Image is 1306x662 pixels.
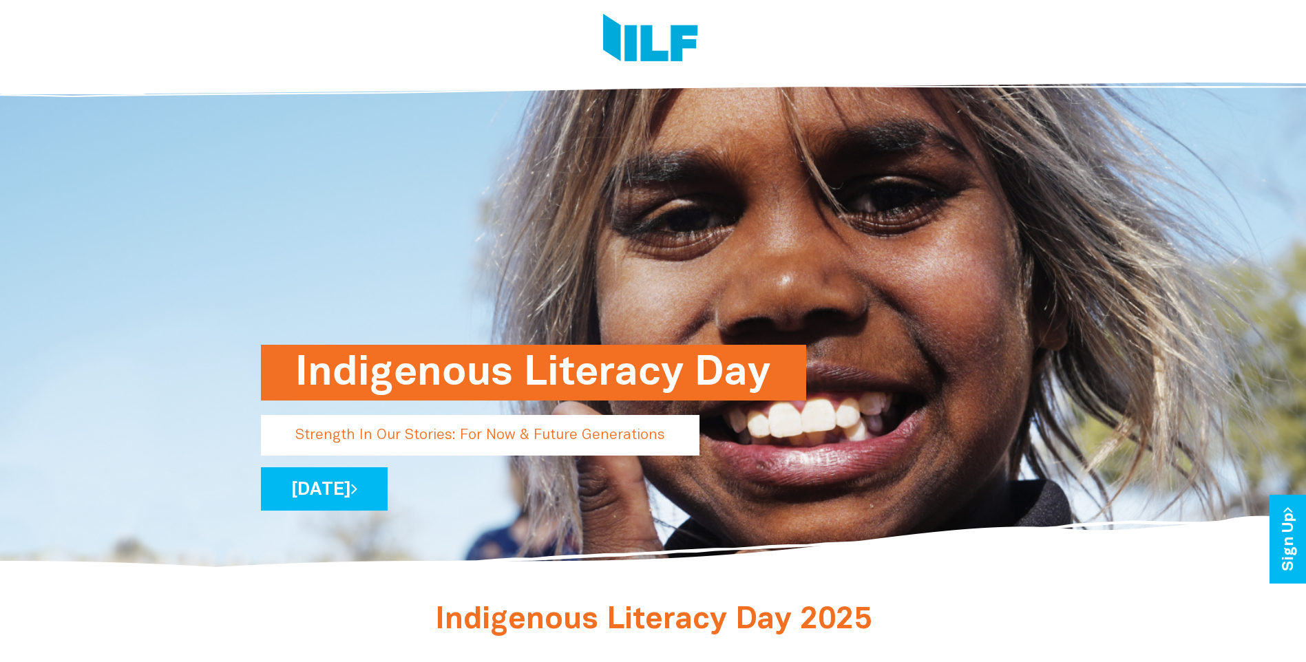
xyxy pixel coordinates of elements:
[261,467,388,511] a: [DATE]
[295,345,772,401] h1: Indigenous Literacy Day
[261,415,699,456] p: Strength In Our Stories: For Now & Future Generations
[435,606,872,634] span: Indigenous Literacy Day 2025
[603,14,698,65] img: Logo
